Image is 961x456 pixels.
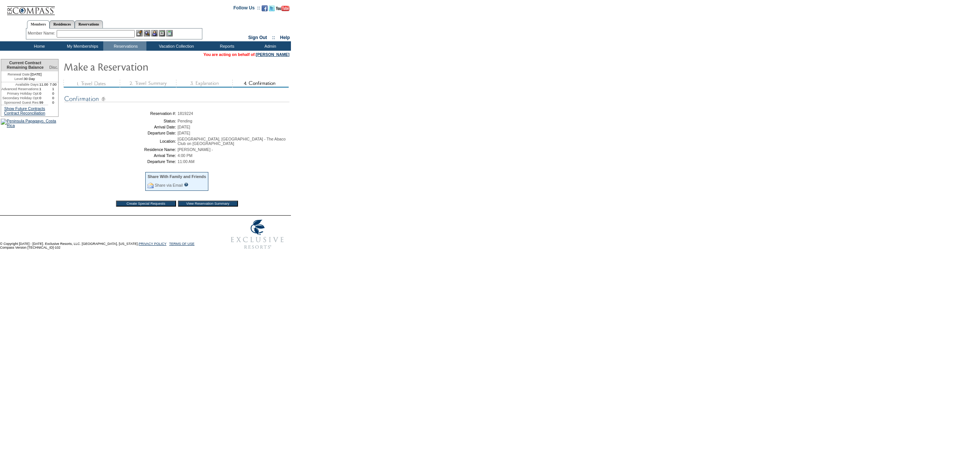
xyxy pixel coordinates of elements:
span: [GEOGRAPHIC_DATA], [GEOGRAPHIC_DATA] - The Abaco Club on [GEOGRAPHIC_DATA] [178,137,286,146]
td: Reservations [103,41,146,51]
td: 0 [39,96,48,100]
a: Follow us on Twitter [269,8,275,12]
td: 0 [48,100,58,105]
img: b_edit.gif [136,30,143,36]
td: Follow Us :: [233,5,260,14]
td: Sponsored Guest Res: [1,100,39,105]
a: Share via Email [155,183,183,187]
td: Secondary Holiday Opt: [1,96,39,100]
img: step3_state3.gif [176,80,232,88]
td: 99 [39,100,48,105]
span: :: [272,35,275,40]
span: [DATE] [178,131,190,135]
a: Subscribe to our YouTube Channel [276,8,289,12]
a: Reservations [75,20,103,28]
td: Advanced Reservations: [1,87,39,91]
td: Location: [66,137,176,146]
td: Admin [248,41,291,51]
td: Home [17,41,60,51]
input: Create Special Requests [116,201,176,207]
td: 1 [48,87,58,91]
img: Exclusive Resorts [224,216,291,253]
td: Primary Holiday Opt: [1,91,39,96]
span: Renewal Date: [8,72,30,77]
td: Arrival Time: [66,153,176,158]
div: Member Name: [28,30,57,36]
span: Pending [178,119,192,123]
img: Subscribe to our YouTube Channel [276,6,289,11]
a: [PERSON_NAME] [256,52,289,57]
span: [DATE] [178,125,190,129]
td: Vacation Collection [146,41,205,51]
td: Reports [205,41,248,51]
img: step1_state3.gif [63,80,120,88]
td: Status: [66,119,176,123]
a: Show Future Contracts [4,106,45,111]
img: step2_state3.gif [120,80,176,88]
td: [DATE] [1,71,48,77]
input: View Reservation Summary [178,201,238,207]
span: Disc. [49,65,58,69]
img: step4_state2.gif [232,80,289,88]
td: Reservation #: [66,111,176,116]
span: 11:00 AM [178,159,194,164]
a: Contract Reconciliation [4,111,45,115]
img: Reservations [159,30,165,36]
td: 1 [39,87,48,91]
td: 7.00 [48,82,58,87]
span: 1819224 [178,111,193,116]
td: Residence Name: [66,147,176,152]
td: Departure Time: [66,159,176,164]
td: Available Days: [1,82,39,87]
span: You are acting on behalf of: [203,52,289,57]
a: Help [280,35,290,40]
a: PRIVACY POLICY [139,242,166,246]
a: Become our fan on Facebook [262,8,268,12]
span: Level: [14,77,24,81]
span: [PERSON_NAME] - [178,147,213,152]
img: View [144,30,150,36]
td: Departure Date: [66,131,176,135]
td: 0 [39,91,48,96]
img: Become our fan on Facebook [262,5,268,11]
span: 4:00 PM [178,153,193,158]
img: Follow us on Twitter [269,5,275,11]
td: 30 Day [1,77,48,82]
img: Make Reservation [63,59,214,74]
input: What is this? [184,183,188,187]
a: Members [27,20,50,29]
td: 0 [48,91,58,96]
td: Arrival Date: [66,125,176,129]
td: 0 [48,96,58,100]
td: Current Contract Remaining Balance [1,59,48,71]
img: Peninsula Papagayo, Costa Rica [1,119,59,128]
td: My Memberships [60,41,103,51]
a: Residences [50,20,75,28]
img: Impersonate [151,30,158,36]
a: TERMS OF USE [169,242,195,246]
div: Share With Family and Friends [148,174,206,179]
a: Sign Out [248,35,267,40]
td: 11.00 [39,82,48,87]
img: b_calculator.gif [166,30,173,36]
